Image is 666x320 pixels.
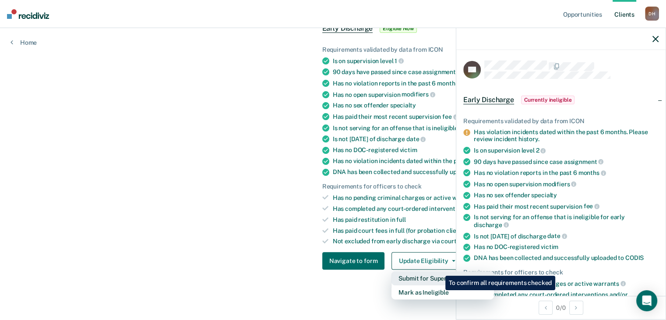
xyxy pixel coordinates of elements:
div: 90 days have passed since case [474,158,659,166]
button: Next Opportunity [569,301,583,315]
div: 0 / 0 [456,296,666,319]
div: Is not [DATE] of discharge [474,232,659,240]
span: months [578,169,606,176]
button: Update Eligibility [391,252,462,270]
span: assignment [423,68,462,75]
span: date [547,232,567,239]
div: Has paid their most recent supervision [474,203,659,210]
span: months [437,80,465,87]
div: Has no violation reports in the past 6 [474,169,659,177]
button: Previous Opportunity [539,301,553,315]
div: Has completed any court-ordered interventions and/or [333,205,565,213]
span: assignment [564,158,603,165]
div: Is not [DATE] of discharge [333,135,565,143]
span: modifiers [543,181,577,188]
span: fee [584,203,599,210]
div: Requirements for officers to check [322,183,565,190]
div: Has no pending criminal charges or active [474,280,659,288]
div: Has no open supervision [474,180,659,188]
span: Early Discharge [322,24,373,33]
div: Has no violation reports in the past 6 [333,79,565,87]
div: Has completed any court-ordered interventions and/or [474,291,659,306]
span: Eligible Now [380,24,417,33]
div: Has no pending criminal charges or active [333,194,565,202]
span: victim [399,146,417,153]
span: Early Discharge [463,96,514,104]
img: Recidiviz [7,9,49,19]
span: modifiers [402,91,435,98]
span: full [396,216,405,223]
div: Has no sex offender [333,102,565,109]
span: CODIS [625,254,644,261]
div: Has no violation incidents dated within the past 6 [333,157,565,165]
div: Is on supervision level [474,146,659,154]
span: warrants [452,194,485,201]
div: Requirements validated by data from ICON [463,117,659,125]
div: Is on supervision level [333,57,565,65]
span: specialty [390,102,416,109]
div: Early DischargeCurrently ineligible [456,86,666,114]
span: specialty [531,192,557,199]
div: DNA has been collected and successfully uploaded to [333,168,565,176]
div: Is not serving for an offense that is ineligible for early [474,213,659,228]
span: date [406,135,426,142]
span: warrants [593,280,626,287]
div: Has paid court fees in full (for probation [333,227,565,235]
span: victim [541,243,558,250]
div: Open Intercom Messenger [636,290,657,311]
div: 90 days have passed since case [333,68,565,76]
a: Home [11,39,37,46]
span: 1 [395,57,404,64]
div: Has no DOC-registered [333,146,565,154]
div: Not excluded from early discharge via court order (for probation clients [333,238,565,245]
div: Has paid restitution in [333,216,565,224]
span: 2 [536,147,546,154]
div: D H [645,7,659,21]
div: DNA has been collected and successfully uploaded to [474,254,659,262]
div: Requirements validated by data from ICON [322,46,565,53]
button: Mark as Ineligible [391,285,494,299]
a: Navigate to form link [322,252,388,270]
div: Has no sex offender [474,192,659,199]
button: Navigate to form [322,252,385,270]
button: Submit for Supervisor Approval [391,271,494,285]
div: Requirements for officers to check [463,269,659,276]
div: Has no DOC-registered [474,243,659,251]
span: fee [442,113,458,120]
span: discharge [474,221,509,228]
span: Currently ineligible [521,96,575,104]
div: Is not serving for an offense that is ineligible for early [333,124,565,132]
div: Has paid their most recent supervision [333,113,565,121]
span: clients) [446,227,467,234]
div: Has no open supervision [333,91,565,99]
div: Has violation incidents dated within the past 6 months. Please review incident history. [474,128,659,143]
